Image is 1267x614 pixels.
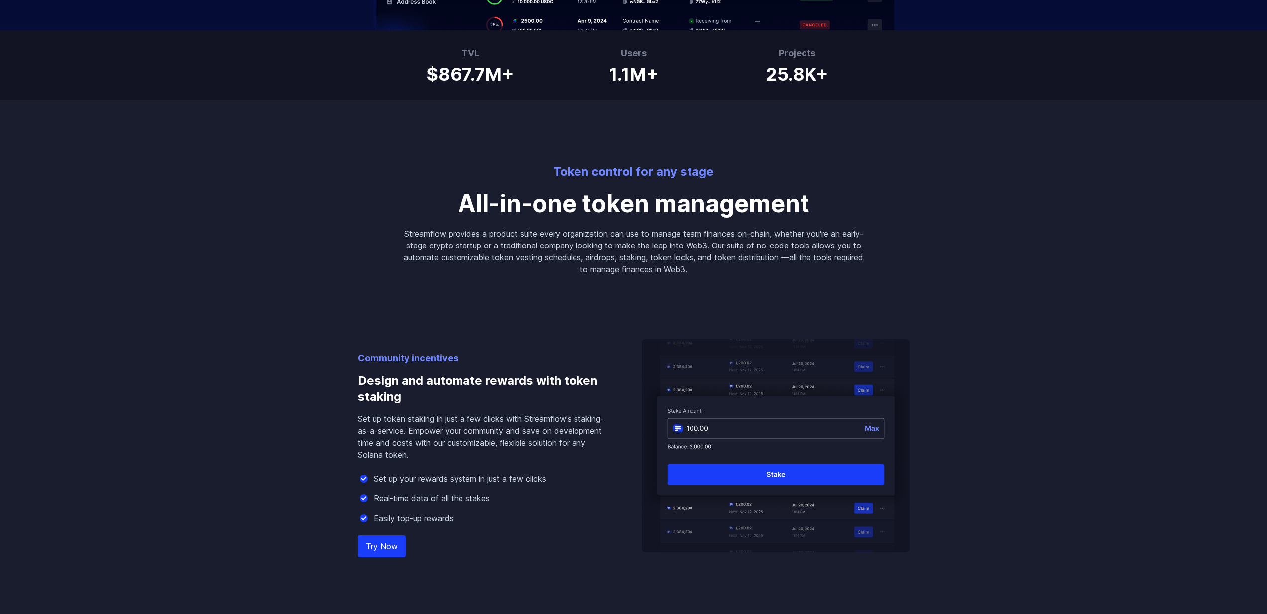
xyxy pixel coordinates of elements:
h1: $867.7M+ [427,60,514,84]
p: Community incentives [358,351,610,365]
h1: 1.1M+ [609,60,659,84]
p: Set up token staking in just a few clicks with Streamflow's staking-as-a-service. Empower your co... [358,413,610,461]
p: All-in-one token management [403,192,865,216]
h3: TVL [427,46,514,60]
p: Streamflow provides a product suite every organization can use to manage team finances on-chain, ... [403,228,865,275]
p: Set up your rewards system in just a few clicks [374,473,546,485]
p: Real-time data of all the stakes [374,492,490,504]
h3: Projects [766,46,828,60]
h3: Design and automate rewards with token staking [358,365,610,413]
img: Design and automate rewards with token staking [642,339,910,552]
h1: 25.8K+ [766,60,828,84]
p: Easily top-up rewards [374,512,454,524]
p: Token control for any stage [403,164,865,180]
h3: Users [609,46,659,60]
a: Try Now [358,535,406,557]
